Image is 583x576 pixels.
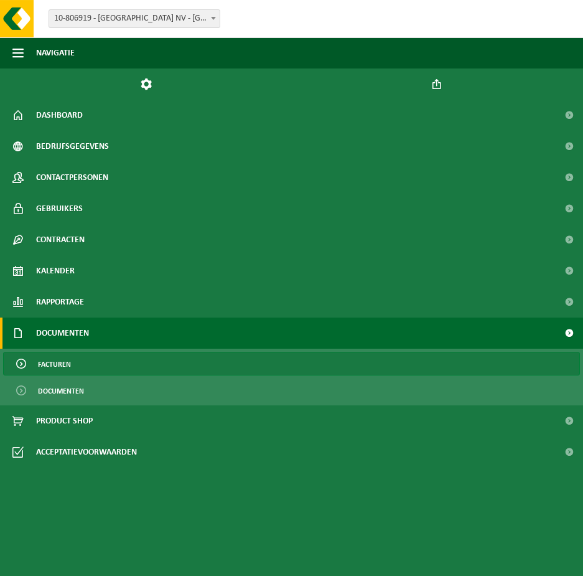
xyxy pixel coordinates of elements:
span: Facturen [38,352,71,376]
span: Documenten [36,318,89,349]
span: 10-806919 - LAHOUSSE NV - PASSENDALE [49,9,220,28]
span: Dashboard [36,100,83,131]
span: 10-806919 - LAHOUSSE NV - PASSENDALE [49,10,220,27]
span: Bedrijfsgegevens [36,131,109,162]
span: Product Shop [36,405,93,437]
a: Documenten [3,379,580,402]
span: Navigatie [36,37,75,68]
span: Rapportage [36,286,84,318]
span: Kalender [36,255,75,286]
span: Contracten [36,224,85,255]
span: Contactpersonen [36,162,108,193]
span: Documenten [38,379,84,403]
span: Gebruikers [36,193,83,224]
span: Acceptatievoorwaarden [36,437,137,468]
a: Facturen [3,352,580,375]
